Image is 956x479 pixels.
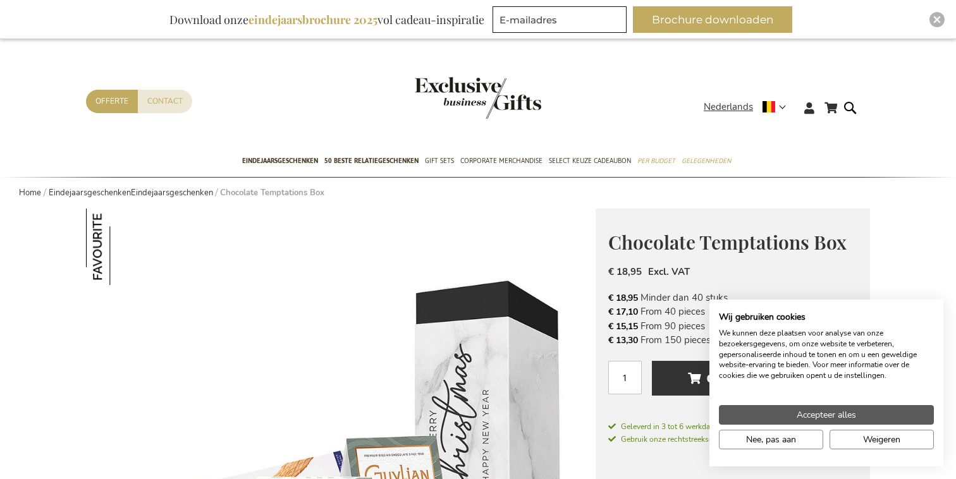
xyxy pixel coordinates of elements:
span: € 13,30 [608,334,638,346]
span: Per Budget [637,154,675,167]
span: Nederlands [704,100,753,114]
input: Aantal [608,361,642,394]
a: EindejaarsgeschenkenEindejaarsgeschenken [49,187,213,198]
input: E-mailadres [493,6,627,33]
span: Nee, pas aan [746,433,796,446]
a: Offerte [86,90,138,113]
li: From 150 pieces [608,333,857,347]
b: eindejaarsbrochure 2025 [248,12,377,27]
a: Home [19,187,41,198]
span: Excl. VAT [648,265,690,278]
span: Gift Sets [425,154,454,167]
span: € 17,10 [608,306,638,318]
div: Nederlands [704,100,794,114]
span: € 15,15 [608,320,638,332]
button: Pas cookie voorkeuren aan [719,430,823,449]
div: Download onze vol cadeau-inspiratie [164,6,490,33]
span: Accepteer alles [797,408,856,421]
strong: Chocolate Temptations Box [220,187,324,198]
a: Contact [138,90,192,113]
span: Weigeren [863,433,900,446]
span: Corporate Merchandise [460,154,542,167]
button: Alle cookies weigeren [830,430,934,449]
li: From 40 pieces [608,305,857,318]
span: € 18,95 [608,292,638,304]
h2: Wij gebruiken cookies [719,312,934,323]
img: Chocolate Temptations Box [86,209,162,285]
button: Ontwerp en voeg toe [652,361,857,396]
a: Geleverd in 3 tot 6 werkdagen [608,421,857,432]
span: Chocolate Temptations Box [608,229,847,255]
a: Gebruik onze rechtstreekse verzendservice [608,432,764,445]
li: From 90 pieces [608,319,857,333]
a: store logo [415,77,478,119]
div: Close [929,12,945,27]
button: Brochure downloaden [633,6,792,33]
span: Ontwerp en voeg toe [688,368,821,389]
span: 50 beste relatiegeschenken [324,154,419,167]
img: Exclusive Business gifts logo [415,77,541,119]
p: We kunnen deze plaatsen voor analyse van onze bezoekersgegevens, om onze website te verbeteren, g... [719,328,934,381]
span: Gelegenheden [682,154,731,167]
form: marketing offers and promotions [493,6,630,37]
span: € 18,95 [608,265,642,278]
span: Eindejaarsgeschenken [242,154,318,167]
button: Accepteer alle cookies [719,405,934,425]
span: Select Keuze Cadeaubon [549,154,631,167]
img: Close [933,16,941,23]
li: Minder dan 40 stuks [608,291,857,305]
span: Gebruik onze rechtstreekse verzendservice [608,434,764,444]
